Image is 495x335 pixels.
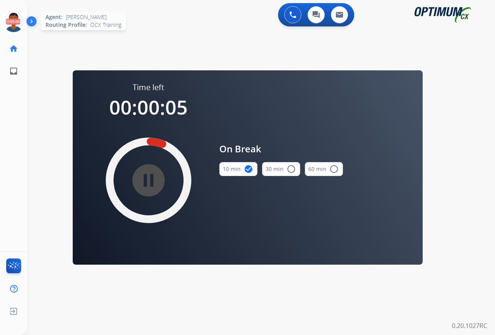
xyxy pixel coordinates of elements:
[109,94,188,120] span: 00:00:05
[452,321,487,330] p: 0.20.1027RC
[9,66,18,76] mat-icon: inbox
[305,162,343,176] button: 60 min
[329,164,339,174] mat-icon: radio_button_unchecked
[219,162,257,176] button: 10 min
[244,164,253,174] mat-icon: check_circle
[287,164,296,174] mat-icon: radio_button_unchecked
[144,176,153,185] mat-icon: pause_circle_filled
[90,21,121,29] span: OCX Training
[45,13,63,21] span: Agent:
[133,82,164,93] span: Time left
[219,142,343,156] span: On Break
[66,13,107,21] span: [PERSON_NAME]
[45,21,87,29] span: Routing Profile:
[262,162,300,176] button: 30 min
[9,44,18,53] mat-icon: home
